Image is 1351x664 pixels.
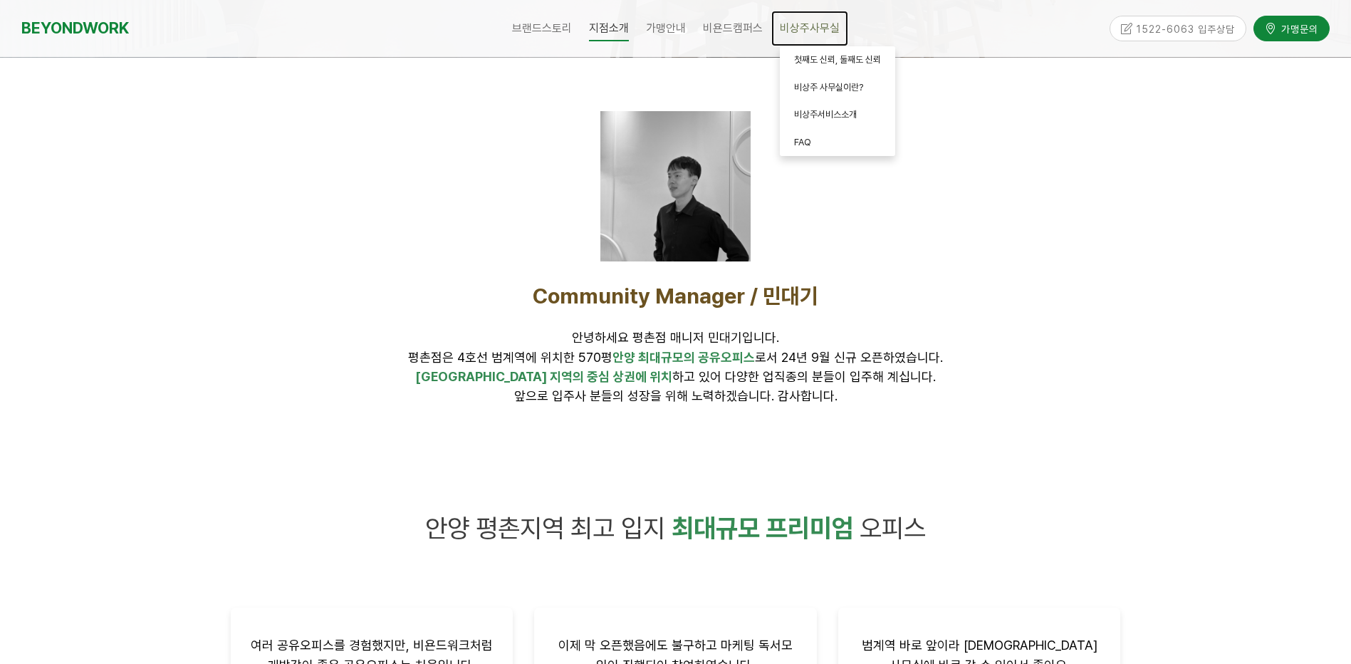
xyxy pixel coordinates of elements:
[780,21,840,35] span: 비상주사무실
[646,21,686,35] span: 가맹안내
[514,388,838,403] span: 앞으로 입주사 분들의 성장을 위해 노력하겠습니다. 감사합니다.
[780,129,895,157] a: FAQ
[504,11,580,46] a: 브랜드스토리
[794,137,811,147] span: FAQ
[794,54,881,65] span: 첫째도 신뢰, 둘째도 신뢰
[694,11,771,46] a: 비욘드캠퍼스
[580,11,637,46] a: 지점소개
[1253,14,1330,38] a: 가맹문의
[780,74,895,102] a: 비상주 사무실이란?
[862,638,1097,653] span: 범계역 바로 앞이라 [DEMOGRAPHIC_DATA]
[703,21,763,35] span: 비욘드캠퍼스
[512,21,572,35] span: 브랜드스토리
[425,513,665,544] span: 안양 평촌지역 최고 입지
[780,101,895,129] a: 비상주서비스소개
[589,16,629,41] span: 지점소개
[672,513,716,544] strong: 최대
[780,46,895,74] a: 첫째도 신뢰, 둘째도 신뢰
[1277,19,1318,33] span: 가맹문의
[21,15,129,41] a: BEYONDWORK
[612,350,755,365] span: 안양 최대규모의 공유오피스
[794,109,857,120] span: 비상주서비스소개
[415,369,936,384] span: 하고 있어 다양한 업직종의 분들이 입주해 계십니다.
[533,283,818,308] span: Community Manager / 민대기
[408,330,943,364] span: 안녕하세요 평촌점 매니저 민대기입니다. 평촌점은 4호선 범계역에 위치한 570평 로서 24년 9월 신규 오픈하였습니다.
[415,369,672,384] span: [GEOGRAPHIC_DATA] 지역의 중심 상권에 위치
[860,513,926,544] span: 오피스
[637,11,694,46] a: 가맹안내
[771,11,848,46] a: 비상주사무실
[716,513,854,544] strong: 규모 프리미엄
[794,82,863,93] span: 비상주 사무실이란?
